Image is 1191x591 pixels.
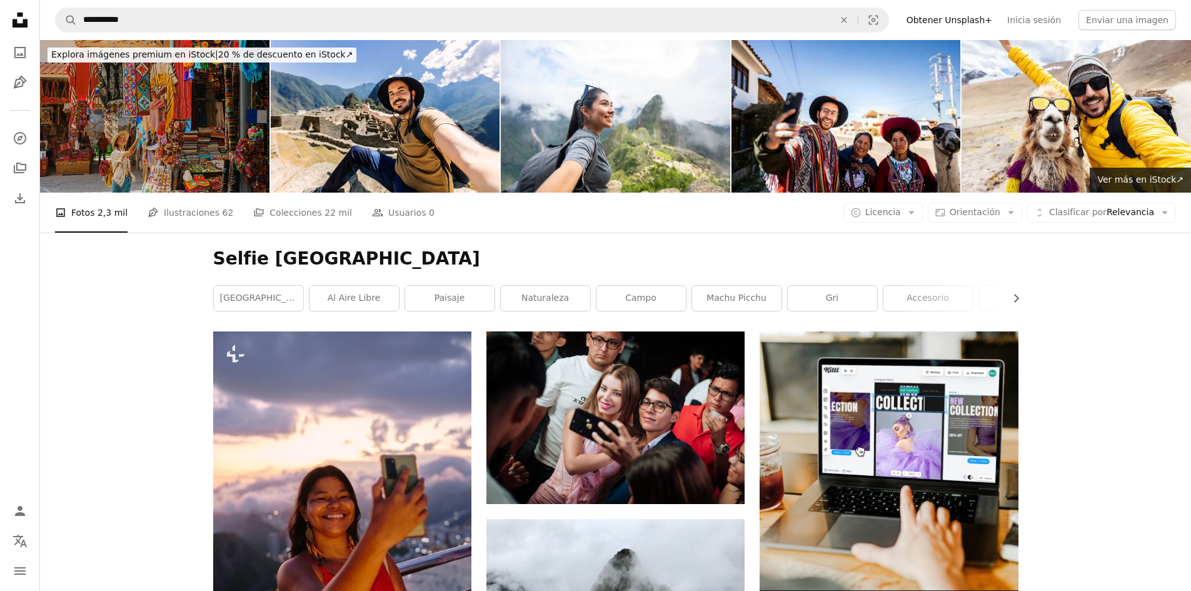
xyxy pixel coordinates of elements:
a: [GEOGRAPHIC_DATA] [214,286,303,311]
button: Borrar [830,8,858,32]
a: Colecciones [8,156,33,181]
button: Enviar una imagen [1078,10,1176,30]
a: Inicia sesión [1000,10,1068,30]
span: Clasificar por [1049,207,1107,217]
button: Licencia [843,203,923,223]
a: Fotos [8,40,33,65]
a: Una mujer tomando una foto con su teléfono celular [213,520,471,531]
a: gri [788,286,877,311]
a: Un grupo de personas tomando una foto con un teléfono celular [486,412,745,423]
button: Orientación [928,203,1022,223]
img: Feliz joven adulto tomando retrato selfie en Machu Picchu [271,40,500,193]
a: Usuarios 0 [372,193,435,233]
a: Explora imágenes premium en iStock|20 % de descuento en iStock↗ [40,40,364,70]
button: Menú [8,558,33,583]
a: Iniciar sesión / Registrarse [8,498,33,523]
span: Licencia [865,207,901,217]
button: Idioma [8,528,33,553]
a: Explorar [8,126,33,151]
a: paisaje [405,286,495,311]
span: Relevancia [1049,206,1154,219]
h1: Selfie [GEOGRAPHIC_DATA] [213,248,1018,270]
span: Ver más en iStock ↗ [1097,174,1183,184]
button: Buscar en Unsplash [56,8,77,32]
button: desplazar lista a la derecha [1005,286,1018,311]
span: Explora imágenes premium en iStock | [51,49,218,59]
form: Encuentra imágenes en todo el sitio [55,8,889,33]
span: 62 [222,206,233,220]
a: Obtener Unsplash+ [899,10,1000,30]
img: Mujer fotografiando con smartphone en el mercado de Pisac en Perú [40,40,269,193]
button: Clasificar porRelevancia [1027,203,1176,223]
img: Viajero adulto joven feliz tomando una selfie con linda llama peruana en las montañas [962,40,1191,193]
img: Joven peruana tomando una selfie en la ciudad sagrada de Machu Picchu, Perú [501,40,730,193]
a: Ilustraciones 62 [148,193,233,233]
a: al aire libre [309,286,399,311]
img: Un grupo de personas tomando una foto con un teléfono celular [486,331,745,503]
span: 22 mil [324,206,352,220]
button: Búsqueda visual [858,8,888,32]
img: file-1719664959749-d56c4ff96871image [760,331,1018,590]
span: 0 [429,206,435,220]
a: Historial de descargas [8,186,33,211]
span: 20 % de descuento en iStock ↗ [51,49,353,59]
span: Orientación [950,207,1000,217]
a: campo [596,286,686,311]
a: Ver más en iStock↗ [1090,168,1191,193]
a: naturaleza [501,286,590,311]
a: persona [979,286,1068,311]
a: Machu Picchu [692,286,781,311]
img: Turista tomándose una selfie o filmando con indígenas chinchero en el distrito de Chinchero, Perú [731,40,961,193]
a: Colecciones 22 mil [253,193,352,233]
a: accesorio [883,286,973,311]
a: Ilustraciones [8,70,33,95]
